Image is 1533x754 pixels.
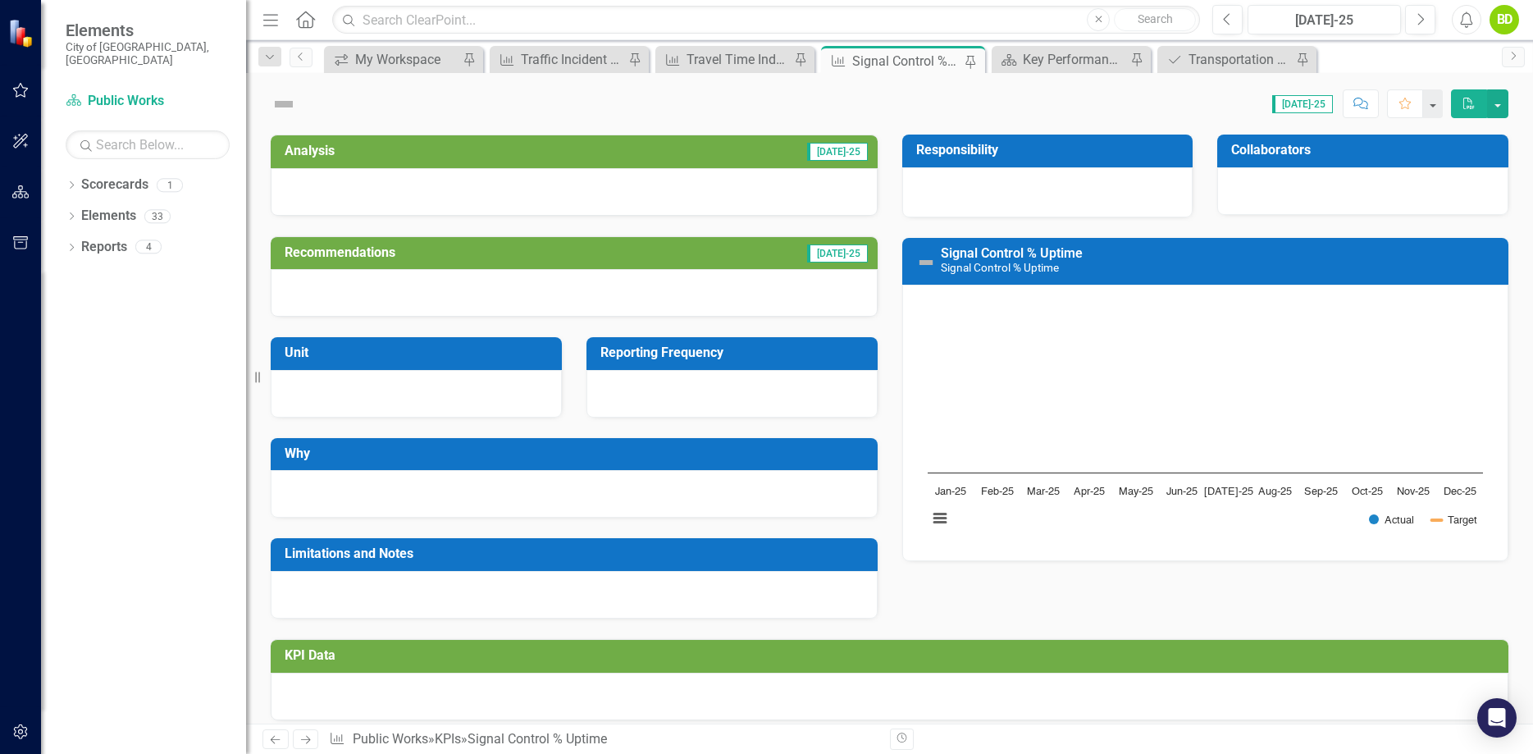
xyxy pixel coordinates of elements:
div: Travel Time Index [687,49,790,70]
text: Feb-25 [981,487,1014,497]
input: Search Below... [66,130,230,159]
img: Not Defined [916,253,936,272]
input: Search ClearPoint... [332,6,1200,34]
button: View chart menu, Chart [928,507,951,530]
text: [DATE]-25 [1204,487,1253,497]
text: Jun-25 [1166,487,1198,497]
text: Mar-25 [1027,487,1060,497]
a: Reports [81,238,127,257]
text: May-25 [1119,487,1153,497]
a: Scorecards [81,176,148,194]
img: Not Defined [271,91,297,117]
text: Dec-25 [1444,487,1476,497]
a: Elements [81,207,136,226]
span: Elements [66,21,230,40]
text: Nov-25 [1397,487,1430,497]
div: 1 [157,178,183,192]
a: Signal Control % Uptime [941,245,1083,261]
h3: Responsibility [916,143,1185,158]
h3: Limitations and Notes [285,546,869,561]
button: Show Actual [1369,513,1415,527]
div: Chart. Highcharts interactive chart. [919,298,1492,544]
div: 4 [135,240,162,254]
a: Traffic Incident Confirmation [494,49,624,70]
span: [DATE]-25 [807,244,868,263]
div: Key Performance Indicator Report [1023,49,1126,70]
div: » » [329,730,877,749]
a: Public Works [353,731,428,747]
div: [DATE]-25 [1253,11,1395,30]
span: [DATE]-25 [807,143,868,161]
a: Public Works [66,92,230,111]
div: 33 [144,209,171,223]
a: Transportation Management [1161,49,1292,70]
div: Signal Control % Uptime [852,51,960,71]
small: City of [GEOGRAPHIC_DATA], [GEOGRAPHIC_DATA] [66,40,230,67]
text: Sep-25 [1304,487,1338,497]
button: BD [1490,5,1519,34]
button: [DATE]-25 [1248,5,1401,34]
text: Oct-25 [1352,487,1383,497]
text: Jan-25 [935,487,966,497]
div: My Workspace [355,49,459,70]
button: Search [1114,8,1196,31]
small: Signal Control % Uptime [941,261,1059,274]
h3: Analysis [285,144,545,158]
h3: Why [285,446,869,461]
a: Key Performance Indicator Report [996,49,1126,70]
button: Show Target [1426,513,1478,527]
img: ClearPoint Strategy [8,19,37,48]
h3: Reporting Frequency [600,345,869,360]
h3: Collaborators [1231,143,1500,158]
h3: KPI Data [285,648,1500,663]
span: Search [1138,12,1173,25]
text: Aug-25 [1258,487,1292,497]
svg: Interactive chart [919,298,1491,544]
div: Transportation Management [1189,49,1292,70]
a: KPIs [435,731,461,747]
text: Apr-25 [1074,487,1105,497]
h3: Unit [285,345,554,360]
a: My Workspace [328,49,459,70]
div: Signal Control % Uptime [468,731,607,747]
div: Open Intercom Messenger [1477,698,1517,738]
div: Traffic Incident Confirmation [521,49,624,70]
a: Travel Time Index [659,49,790,70]
h3: Recommendations [285,245,659,260]
span: [DATE]-25 [1272,95,1333,113]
